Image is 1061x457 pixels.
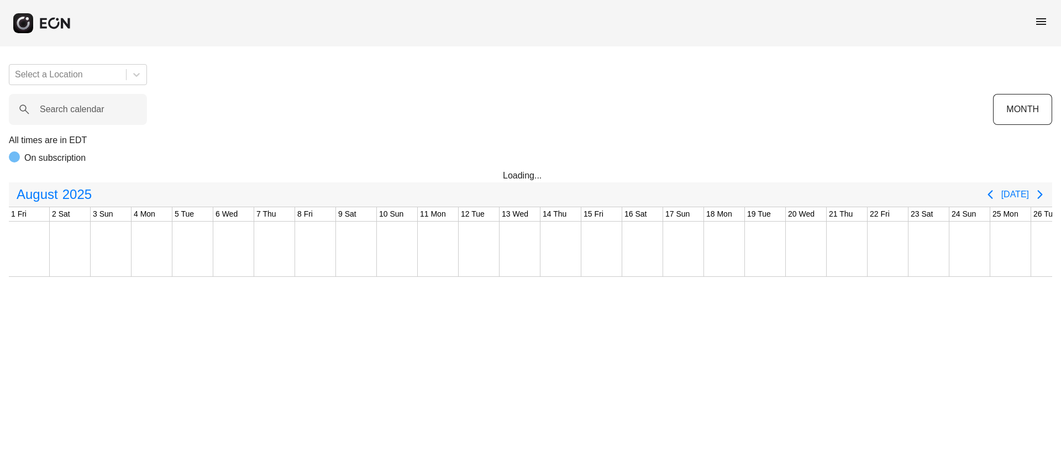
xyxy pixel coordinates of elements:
div: 17 Sun [663,207,692,221]
div: 3 Sun [91,207,115,221]
div: 26 Tue [1031,207,1059,221]
div: 25 Mon [990,207,1021,221]
div: 15 Fri [581,207,606,221]
div: 7 Thu [254,207,279,221]
div: 21 Thu [827,207,855,221]
div: 23 Sat [908,207,935,221]
p: On subscription [24,151,86,165]
label: Search calendar [40,103,104,116]
button: Previous page [979,183,1001,206]
div: 5 Tue [172,207,196,221]
button: MONTH [993,94,1052,125]
div: Loading... [503,169,558,182]
button: Next page [1029,183,1051,206]
div: 11 Mon [418,207,448,221]
div: 24 Sun [949,207,978,221]
button: August2025 [10,183,98,206]
div: 4 Mon [132,207,157,221]
span: 2025 [60,183,94,206]
p: All times are in EDT [9,134,1052,147]
span: August [14,183,60,206]
div: 1 Fri [9,207,29,221]
div: 14 Thu [540,207,569,221]
div: 9 Sat [336,207,359,221]
div: 22 Fri [868,207,892,221]
button: [DATE] [1001,185,1029,204]
div: 6 Wed [213,207,240,221]
div: 2 Sat [50,207,72,221]
div: 19 Tue [745,207,773,221]
div: 13 Wed [500,207,530,221]
div: 16 Sat [622,207,649,221]
div: 12 Tue [459,207,487,221]
div: 8 Fri [295,207,315,221]
div: 20 Wed [786,207,817,221]
div: 18 Mon [704,207,734,221]
div: 10 Sun [377,207,406,221]
span: menu [1034,15,1048,28]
